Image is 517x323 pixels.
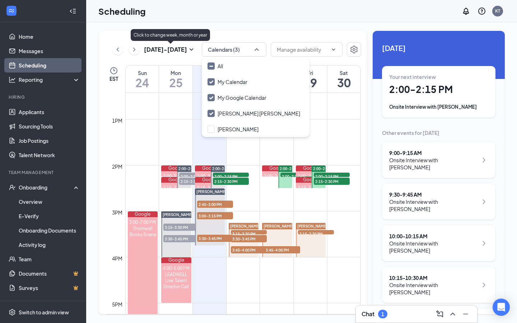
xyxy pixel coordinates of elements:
div: Click to change week, month or year [131,29,210,41]
div: 4:00-5:00 PM [161,265,191,271]
svg: ChevronRight [480,281,488,289]
span: 3:45-4:00 PM [264,246,300,253]
a: August 26, 2025 [193,66,226,92]
a: Overview [19,195,80,209]
svg: Settings [9,309,16,316]
div: Fri [294,69,327,76]
div: Onsite Interview with [PERSON_NAME] [389,281,478,296]
a: Home [19,29,80,44]
div: Google [195,165,225,171]
span: 2:00-2:15 PM [314,173,350,180]
span: [PERSON_NAME] [PERSON_NAME] [264,224,325,228]
div: 9:00 - 9:15 AM [389,149,478,156]
a: Talent Network [19,148,80,162]
svg: Collapse [69,8,76,15]
div: Thornwell Books Scene [128,225,158,238]
svg: ComposeMessage [436,310,444,318]
button: ChevronUp [447,308,458,320]
div: 10:15 - 10:30 AM [389,274,478,281]
svg: ChevronRight [480,156,488,164]
a: August 25, 2025 [159,66,192,92]
a: Sourcing Tools [19,119,80,134]
a: August 29, 2025 [294,66,327,92]
svg: SmallChevronDown [187,45,196,54]
span: [DATE] [382,42,495,53]
div: 2pm [111,163,124,170]
a: August 24, 2025 [126,66,159,92]
div: Other events for [DATE] [382,129,495,136]
div: 2:00-2:15 PM [262,173,292,179]
span: 2:15-2:30 PM [179,178,215,185]
span: 2:15-2:30 PM [314,178,350,185]
span: 2:00-2:15 PM [213,173,249,180]
div: 2:00-2:15 PM [161,173,191,179]
div: Google [128,211,158,217]
svg: ChevronRight [131,45,138,54]
span: [PERSON_NAME] [PERSON_NAME] [230,224,291,228]
a: August 30, 2025 [327,66,360,92]
div: 2:15-2:30 PM [195,185,225,191]
h1: 25 [159,76,192,89]
span: 2:00-2:30 PM [280,166,303,171]
svg: UserCheck [9,184,16,191]
h3: [DATE] - [DATE] [144,46,187,53]
div: LEADWELL Live: Talent Director Call [161,271,191,290]
div: Google [296,165,326,171]
button: Minimize [460,308,471,320]
div: Open Intercom Messenger [493,299,510,316]
div: Google [262,165,292,171]
svg: ChevronRight [480,239,488,248]
span: 3:45-4:00 PM [231,246,267,253]
div: Google [161,177,191,183]
div: 1 [381,311,384,317]
svg: ChevronLeft [114,45,121,54]
div: Reporting [19,76,80,83]
div: Sun [126,69,159,76]
svg: ChevronUp [448,310,457,318]
div: Sat [327,69,360,76]
div: 5pm [111,300,124,308]
span: EST [110,75,118,82]
div: KT [495,8,500,14]
a: Job Postings [19,134,80,148]
svg: ChevronUp [253,46,260,53]
a: Activity log [19,238,80,252]
div: 2:00-2:15 PM [195,173,225,179]
span: [PERSON_NAME] [PERSON_NAME] [297,224,358,228]
h1: Scheduling [98,5,146,17]
div: 9:30 - 9:45 AM [389,191,478,198]
div: Google [161,165,191,171]
h1: 24 [126,76,159,89]
span: 3:15-3:30 PM [163,224,199,231]
div: 4pm [111,254,124,262]
a: SurveysCrown [19,281,80,295]
span: 3:15-3:30 PM [298,230,334,237]
button: Calendars (3)ChevronUp [202,42,266,57]
span: 2:00-2:30 PM [212,166,236,171]
div: Switch to admin view [19,309,69,316]
span: [PERSON_NAME] [PERSON_NAME] [196,189,257,194]
svg: Clock [110,66,118,75]
div: Hiring [9,94,79,100]
div: 3pm [111,209,124,216]
span: 2:00-2:30 PM [178,166,202,171]
a: DocumentsCrown [19,266,80,281]
svg: Analysis [9,76,16,83]
div: 2:00-2:15 PM [296,173,326,179]
div: 10:00 - 10:15 AM [389,233,478,240]
svg: ChevronRight [480,197,488,206]
div: Onsite Interview with [PERSON_NAME] [389,240,478,254]
div: Onboarding [19,184,74,191]
button: ChevronLeft [112,44,123,55]
div: Your next interview [389,73,488,80]
div: Team Management [9,169,79,175]
h3: Chat [362,310,374,318]
button: ChevronRight [129,44,140,55]
span: 2:00-2:15 PM [179,173,215,180]
div: Onsite Interview with [PERSON_NAME] [389,156,478,171]
svg: Settings [350,45,358,54]
svg: ChevronDown [331,47,336,52]
button: Settings [347,42,361,57]
div: 1pm [111,117,124,125]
